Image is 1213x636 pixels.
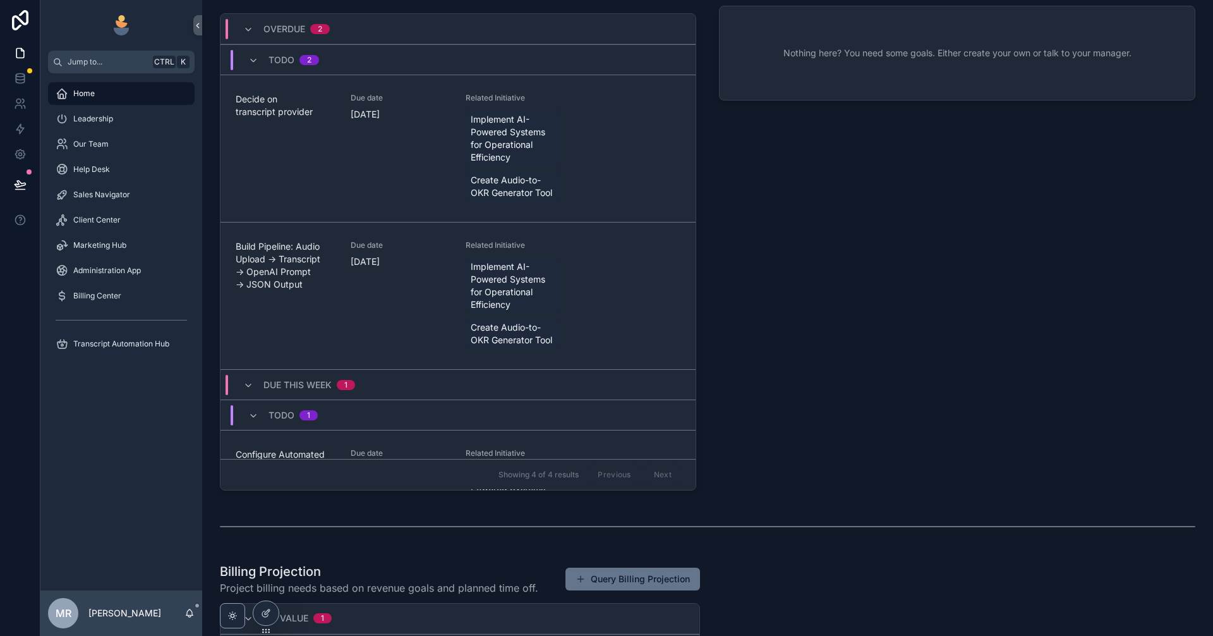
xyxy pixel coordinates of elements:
span: Due This Week [263,379,332,391]
span: Our Team [73,139,109,149]
span: Client Center [73,215,121,225]
span: Showing 4 of 4 results [498,470,579,480]
div: scrollable content [40,73,202,372]
span: Due date [351,240,450,250]
span: Billing Center [73,291,121,301]
a: Billing Center [48,284,195,307]
span: Transcript Automation Hub [73,339,169,349]
a: Transcript Automation Hub [48,333,195,355]
a: Leadership [48,107,195,130]
span: Configure Automated Mapping to Objectives, Outcomes, and Tasks [236,448,335,486]
span: Related Initiative [466,240,565,250]
span: Sales Navigator [73,190,130,200]
span: Decide on transcript provider [236,93,335,118]
p: [DATE] [351,255,380,268]
p: [DATE] [351,108,380,121]
span: No value [263,612,308,625]
span: Ctrl [153,56,176,68]
a: Home [48,82,195,105]
span: Due date [351,448,450,458]
div: 1 [307,410,310,420]
a: Decide on transcript providerDue date[DATE]Related InitiativeImplement AI-Powered Systems for Ope... [220,75,696,222]
div: 2 [307,55,311,65]
span: Due date [351,93,450,103]
a: Marketing Hub [48,234,195,257]
h1: Billing Projection [220,563,538,580]
a: Configure Automated Mapping to Objectives, Outcomes, and TasksDue date[DATE]Related InitiativeImp... [220,430,696,577]
a: Sales Navigator [48,183,195,206]
span: Marketing Hub [73,240,126,250]
button: Jump to...CtrlK [48,51,195,73]
p: [PERSON_NAME] [88,607,161,620]
span: Home [73,89,95,99]
span: MR [56,606,71,621]
span: Create Audio-to-OKR Generator Tool [471,174,555,199]
a: Implement AI-Powered Systems for Operational Efficiency [466,111,560,166]
span: Build Pipeline: Audio Upload → Transcript → OpenAI Prompt → JSON Output [236,240,335,291]
span: Jump to... [68,57,148,67]
div: 1 [344,380,347,390]
span: Leadership [73,114,113,124]
span: Implement AI-Powered Systems for Operational Efficiency [471,113,555,164]
span: Project billing needs based on revenue goals and planned time off. [220,580,538,596]
span: Overdue [263,23,305,35]
span: Related Initiative [466,448,565,458]
img: App logo [111,15,131,35]
span: Help Desk [73,164,110,174]
a: Create Audio-to-OKR Generator Tool [466,171,560,202]
span: Create Audio-to-OKR Generator Tool [471,321,555,346]
span: Todo [269,409,294,422]
span: Related Initiative [466,93,565,103]
a: Build Pipeline: Audio Upload → Transcript → OpenAI Prompt → JSON OutputDue date[DATE]Related Init... [220,222,696,369]
a: Client Center [48,209,195,231]
span: Nothing here? You need some goals. Either create your own or talk to your manager. [783,47,1132,59]
span: Todo [269,54,294,66]
a: Help Desk [48,158,195,181]
a: Create Audio-to-OKR Generator Tool [466,319,560,349]
span: Implement AI-Powered Systems for Operational Efficiency [471,260,555,311]
span: Administration App [73,266,141,276]
a: Our Team [48,133,195,156]
div: 1 [321,613,324,623]
a: Administration App [48,259,195,282]
div: 2 [318,24,322,34]
a: Implement AI-Powered Systems for Operational Efficiency [466,258,560,314]
span: K [178,57,188,67]
button: Query Billing Projection [565,568,700,590]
